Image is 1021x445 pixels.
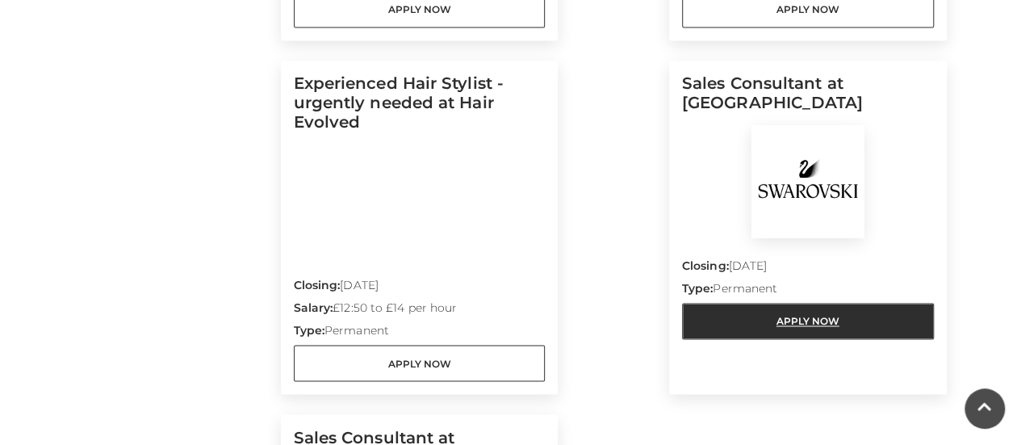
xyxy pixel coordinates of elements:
[682,280,934,303] p: Permanent
[294,73,546,145] h5: Experienced Hair Stylist - urgently needed at Hair Evolved
[751,125,864,238] img: Swarovski
[294,300,546,322] p: £12:50 to £14 per hour
[682,258,729,273] strong: Closing:
[682,303,934,339] a: Apply Now
[294,322,546,345] p: Permanent
[682,73,934,125] h5: Sales Consultant at [GEOGRAPHIC_DATA]
[682,281,713,296] strong: Type:
[294,323,324,338] strong: Type:
[294,300,333,315] strong: Salary:
[294,277,546,300] p: [DATE]
[294,345,546,381] a: Apply Now
[294,278,341,292] strong: Closing:
[682,258,934,280] p: [DATE]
